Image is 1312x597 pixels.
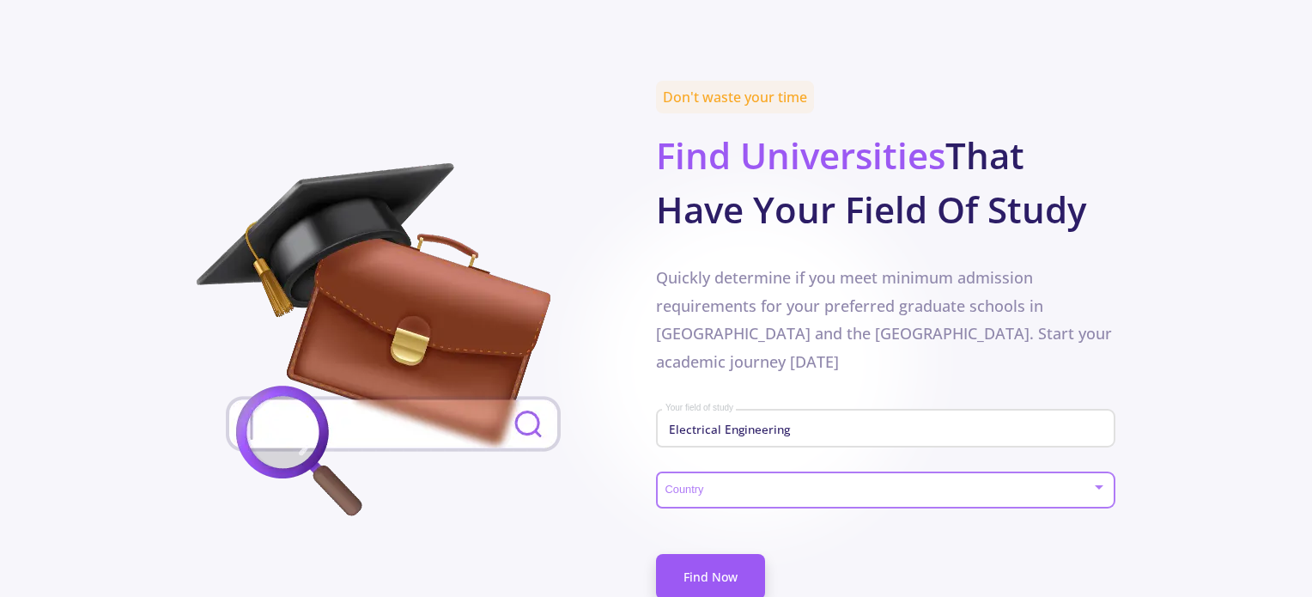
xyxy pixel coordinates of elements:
[656,131,1086,234] b: That Have Your Field Of Study
[656,131,945,180] span: Find Universities
[656,81,814,113] span: Don't waste your time
[197,163,591,524] img: field
[656,267,1112,371] span: Quickly determine if you meet minimum admission requirements for your preferred graduate schools ...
